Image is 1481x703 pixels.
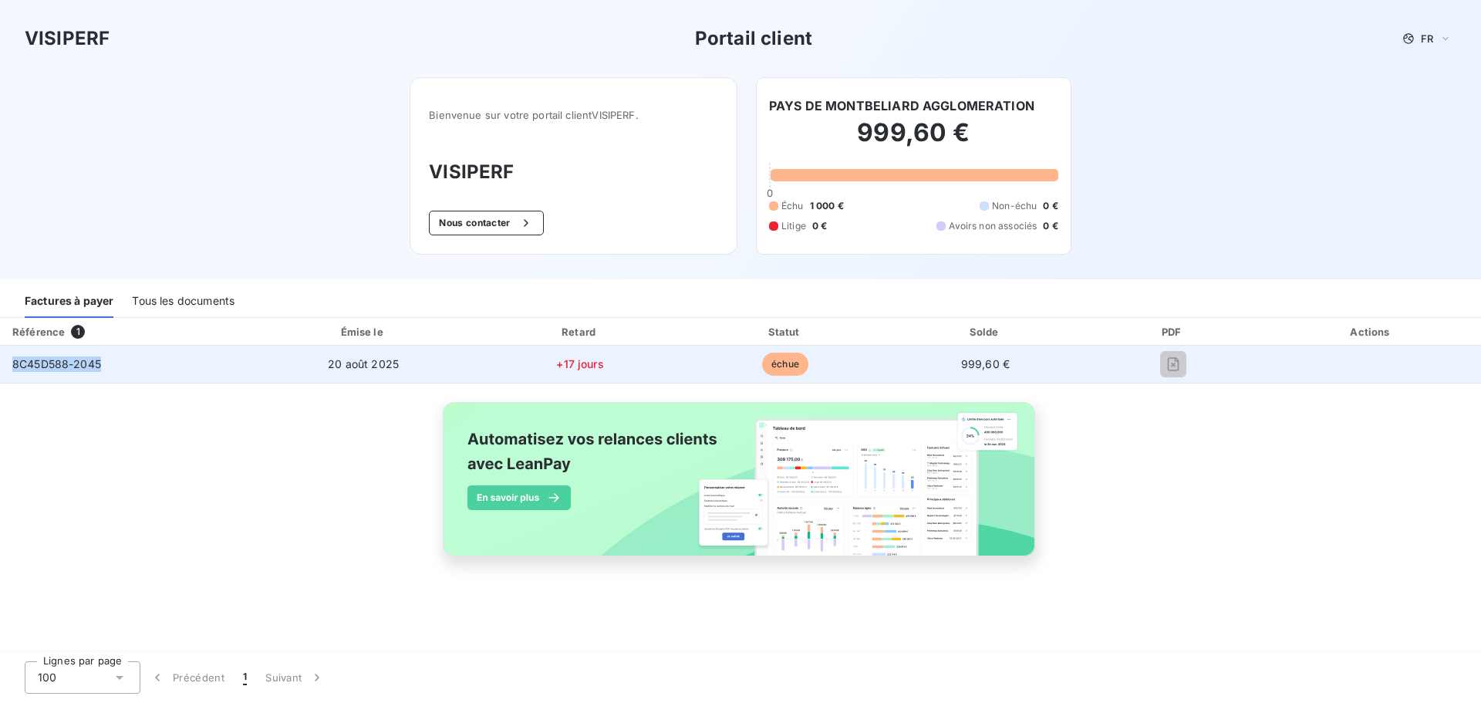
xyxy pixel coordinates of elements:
[889,324,1081,340] div: Solde
[1421,32,1433,45] span: FR
[687,324,884,340] div: Statut
[695,25,812,52] h3: Portail client
[132,286,234,318] div: Tous les documents
[810,199,844,213] span: 1 000 €
[71,325,85,339] span: 1
[949,219,1037,233] span: Avoirs non associés
[1088,324,1259,340] div: PDF
[429,211,543,235] button: Nous contacter
[25,286,113,318] div: Factures à payer
[38,670,56,685] span: 100
[812,219,827,233] span: 0 €
[429,158,718,186] h3: VISIPERF
[1043,199,1058,213] span: 0 €
[781,219,806,233] span: Litige
[961,357,1010,370] span: 999,60 €
[25,25,110,52] h3: VISIPERF
[556,357,603,370] span: +17 jours
[762,353,808,376] span: échue
[256,661,334,694] button: Suivant
[12,326,65,338] div: Référence
[12,357,101,370] span: 8C45D588-2045
[480,324,681,340] div: Retard
[781,199,804,213] span: Échu
[429,109,718,121] span: Bienvenue sur votre portail client VISIPERF .
[1265,324,1478,340] div: Actions
[140,661,234,694] button: Précédent
[992,199,1037,213] span: Non-échu
[769,117,1058,164] h2: 999,60 €
[234,661,256,694] button: 1
[769,96,1034,115] h6: PAYS DE MONTBELIARD AGGLOMERATION
[1043,219,1058,233] span: 0 €
[767,187,773,199] span: 0
[254,324,474,340] div: Émise le
[429,393,1052,583] img: banner
[243,670,247,685] span: 1
[328,357,399,370] span: 20 août 2025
